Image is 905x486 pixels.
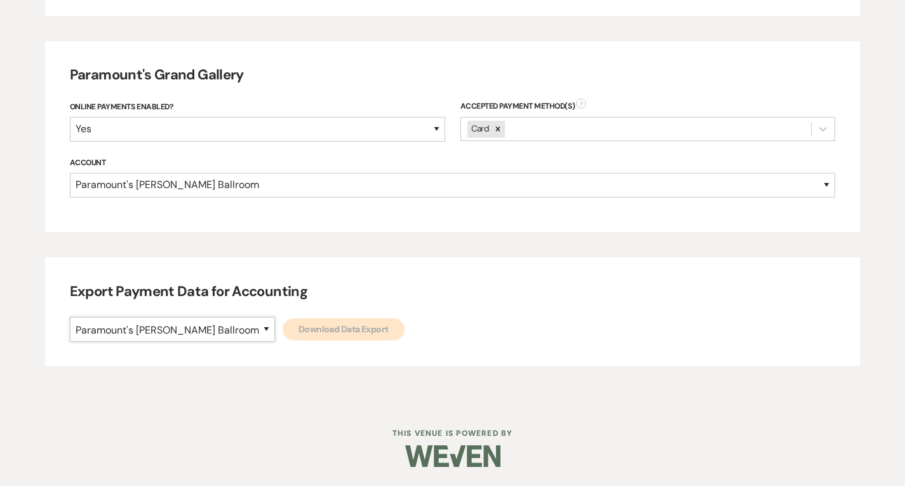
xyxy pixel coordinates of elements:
div: Accepted Payment Method(s) [460,100,836,112]
label: Online Payments Enabled? [70,100,445,114]
h4: Paramount's Grand Gallery [70,65,836,85]
div: Card [467,121,491,137]
img: Weven Logo [405,434,500,478]
h4: Export Payment Data for Accounting [70,282,836,302]
label: Account [70,156,836,170]
span: ? [576,98,586,109]
button: Download Data Export [283,318,405,341]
